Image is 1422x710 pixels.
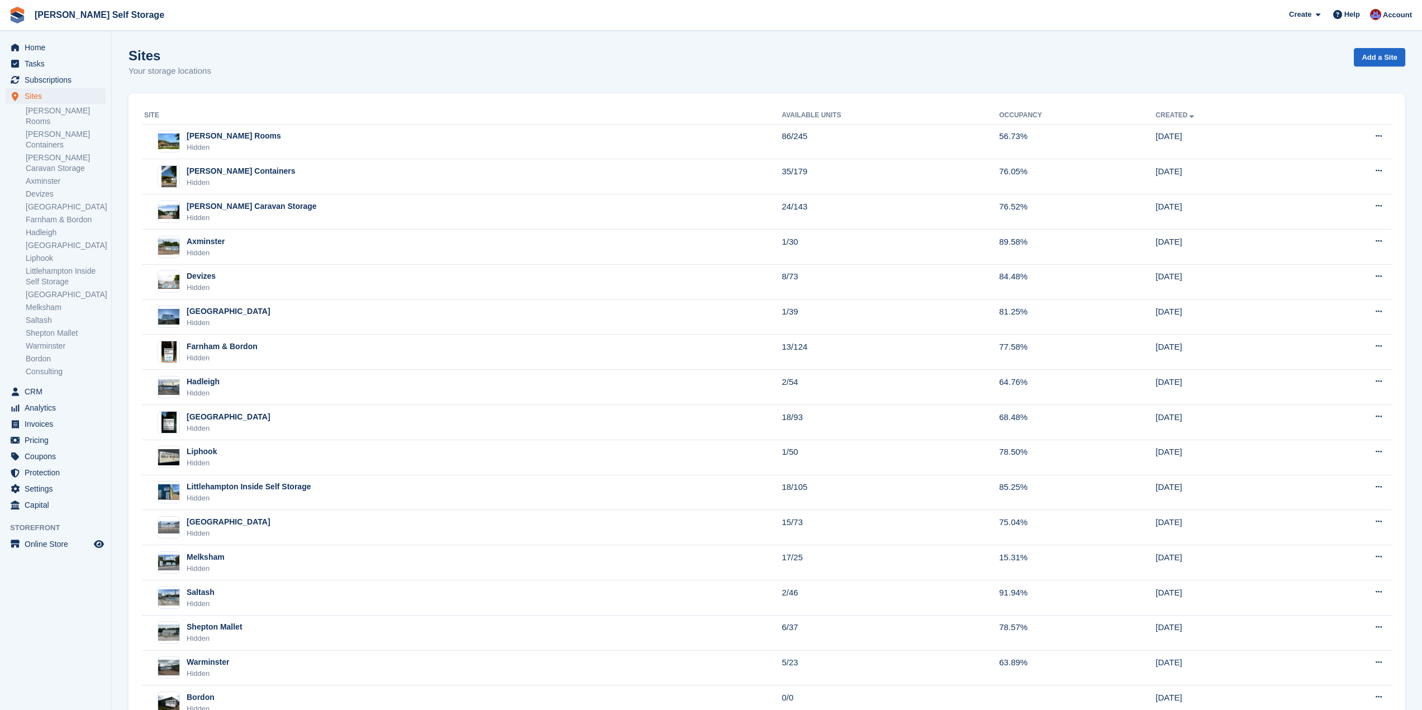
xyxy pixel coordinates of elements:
[187,458,217,469] div: Hidden
[187,587,215,598] div: Saltash
[9,7,26,23] img: stora-icon-8386f47178a22dfd0bd8f6a31ec36ba5ce8667c1dd55bd0f319d3a0aa187defe.svg
[26,253,106,264] a: Liphook
[25,384,92,399] span: CRM
[158,589,179,606] img: Image of Saltash site
[158,275,179,289] img: Image of Devizes site
[6,481,106,497] a: menu
[782,335,999,370] td: 13/124
[6,72,106,88] a: menu
[158,309,179,325] img: Image of Eastbourne site
[999,194,1155,230] td: 76.52%
[26,366,106,377] a: Consulting
[26,341,106,351] a: Warminster
[25,449,92,464] span: Coupons
[26,176,106,187] a: Axminster
[158,134,179,150] img: Image of Alton Rooms site
[187,165,295,177] div: [PERSON_NAME] Containers
[187,130,281,142] div: [PERSON_NAME] Rooms
[1383,9,1412,21] span: Account
[26,189,106,199] a: Devizes
[158,379,179,395] img: Image of Hadleigh site
[782,124,999,159] td: 86/245
[1155,159,1305,194] td: [DATE]
[26,266,106,287] a: Littlehampton Inside Self Storage
[187,516,270,528] div: [GEOGRAPHIC_DATA]
[161,341,177,363] img: Image of Farnham & Bordon site
[25,481,92,497] span: Settings
[782,580,999,616] td: 2/46
[26,328,106,339] a: Shepton Mallet
[999,124,1155,159] td: 56.73%
[6,416,106,432] a: menu
[158,625,179,641] img: Image of Shepton Mallet site
[158,239,179,255] img: Image of Axminster site
[1155,264,1305,299] td: [DATE]
[25,40,92,55] span: Home
[1155,580,1305,616] td: [DATE]
[999,299,1155,335] td: 81.25%
[999,580,1155,616] td: 91.94%
[999,475,1155,510] td: 85.25%
[26,106,106,127] a: [PERSON_NAME] Rooms
[187,493,311,504] div: Hidden
[25,432,92,448] span: Pricing
[187,282,216,293] div: Hidden
[26,240,106,251] a: [GEOGRAPHIC_DATA]
[187,633,242,644] div: Hidden
[25,72,92,88] span: Subscriptions
[161,165,177,188] img: Image of Alton Containers site
[1155,405,1305,440] td: [DATE]
[129,48,211,63] h1: Sites
[161,411,177,433] img: Image of Isle Of Wight site
[1155,545,1305,580] td: [DATE]
[158,695,179,710] img: Image of Bordon site
[1155,111,1196,119] a: Created
[187,563,225,574] div: Hidden
[6,536,106,552] a: menu
[999,370,1155,405] td: 64.76%
[1155,335,1305,370] td: [DATE]
[999,230,1155,265] td: 89.58%
[1155,615,1305,650] td: [DATE]
[26,289,106,300] a: [GEOGRAPHIC_DATA]
[129,65,211,78] p: Your storage locations
[142,107,782,125] th: Site
[187,388,220,399] div: Hidden
[999,107,1155,125] th: Occupancy
[26,227,106,238] a: Hadleigh
[187,201,317,212] div: [PERSON_NAME] Caravan Storage
[187,551,225,563] div: Melksham
[26,354,106,364] a: Bordon
[187,528,270,539] div: Hidden
[1354,48,1405,66] a: Add a Site
[25,497,92,513] span: Capital
[158,555,179,571] img: Image of Melksham site
[782,107,999,125] th: Available Units
[25,400,92,416] span: Analytics
[782,650,999,685] td: 5/23
[187,270,216,282] div: Devizes
[187,656,230,668] div: Warminster
[6,465,106,480] a: menu
[187,317,270,328] div: Hidden
[782,230,999,265] td: 1/30
[6,56,106,72] a: menu
[782,370,999,405] td: 2/54
[999,440,1155,475] td: 78.50%
[158,449,179,465] img: Image of Liphook site
[187,177,295,188] div: Hidden
[782,194,999,230] td: 24/143
[999,405,1155,440] td: 68.48%
[25,56,92,72] span: Tasks
[1155,440,1305,475] td: [DATE]
[25,88,92,104] span: Sites
[782,440,999,475] td: 1/50
[782,159,999,194] td: 35/179
[26,315,106,326] a: Saltash
[6,88,106,104] a: menu
[25,536,92,552] span: Online Store
[1155,194,1305,230] td: [DATE]
[999,510,1155,545] td: 75.04%
[999,159,1155,194] td: 76.05%
[1155,475,1305,510] td: [DATE]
